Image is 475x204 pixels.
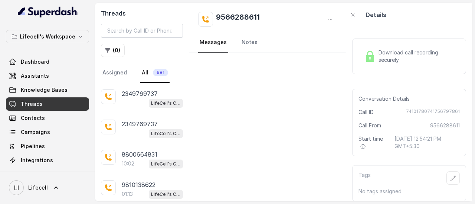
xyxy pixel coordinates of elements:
span: Download call recording securely [379,49,457,64]
input: Search by Call ID or Phone Number [101,24,183,38]
span: Call From [358,122,381,129]
h2: Threads [101,9,183,18]
span: [DATE] 12:54:21 PM GMT+5:30 [394,135,460,150]
p: Tags [358,171,371,185]
a: All681 [140,63,170,83]
a: Assigned [101,63,128,83]
button: Lifecell's Workspace [6,30,89,43]
p: No tags assigned [358,188,460,195]
span: 681 [153,69,168,76]
a: Lifecell [6,177,89,198]
a: Assistants [6,69,89,83]
a: Messages [198,33,228,53]
p: 10:02 [122,160,134,167]
p: 8800664831 [122,150,157,159]
p: 01:13 [122,190,133,198]
span: 74101780741756797861 [406,108,460,116]
span: Integrations [21,157,53,164]
nav: Tabs [101,63,183,83]
a: Threads [6,97,89,111]
p: Lifecell's Workspace [20,32,75,41]
a: API Settings [6,168,89,181]
p: 9810138622 [122,180,155,189]
p: LifeCell's Call Assistant [151,160,181,168]
span: Contacts [21,114,45,122]
span: Conversation Details [358,95,413,103]
p: 2349769737 [122,89,158,98]
a: Contacts [6,111,89,125]
text: LI [14,184,19,192]
p: LifeCell's Call Assistant [151,130,181,137]
span: Lifecell [28,184,48,191]
span: Threads [21,100,43,108]
nav: Tabs [198,33,337,53]
a: Knowledge Bases [6,83,89,97]
span: Assistants [21,72,49,80]
p: LifeCell's Call Assistant [151,191,181,198]
p: LifeCell's Call Assistant [151,100,181,107]
a: Campaigns [6,126,89,139]
img: light.svg [18,6,78,18]
span: Campaigns [21,128,50,136]
a: Pipelines [6,140,89,153]
span: API Settings [21,171,53,178]
span: Pipelines [21,143,45,150]
img: Lock Icon [364,51,376,62]
button: (0) [101,44,125,57]
a: Notes [240,33,259,53]
span: Knowledge Bases [21,86,68,94]
span: Start time [358,135,388,150]
h2: 9566288611 [216,12,260,27]
a: Dashboard [6,55,89,68]
span: Call ID [358,108,374,116]
span: 9566288611 [430,122,460,129]
span: Dashboard [21,58,49,66]
p: Details [366,10,386,19]
p: 2349769737 [122,120,158,128]
a: Integrations [6,154,89,167]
